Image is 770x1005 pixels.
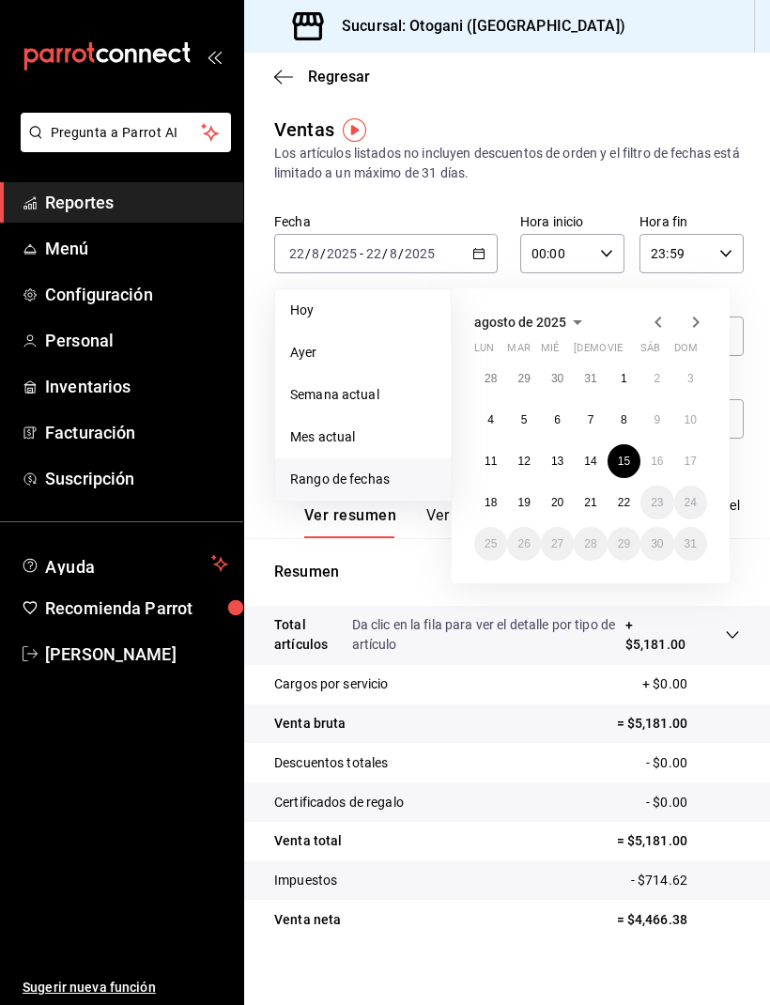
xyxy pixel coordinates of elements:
[274,144,740,183] div: Los artículos listados no incluyen descuentos de orden y el filtro de fechas está limitado a un m...
[584,537,596,550] abbr: 28 de agosto de 2025
[45,420,228,445] span: Facturación
[541,444,574,478] button: 13 de agosto de 2025
[45,595,228,621] span: Recomienda Parrot
[574,444,607,478] button: 14 de agosto de 2025
[485,496,497,509] abbr: 18 de agosto de 2025
[674,486,707,519] button: 24 de agosto de 2025
[640,342,660,362] abbr: sábado
[639,215,744,228] label: Hora fin
[541,486,574,519] button: 20 de agosto de 2025
[304,506,605,538] div: navigation tabs
[685,413,697,426] abbr: 10 de agosto de 2025
[290,385,436,405] span: Semana actual
[541,527,574,561] button: 27 de agosto de 2025
[507,342,530,362] abbr: martes
[617,714,740,734] p: = $5,181.00
[584,372,596,385] abbr: 31 de julio de 2025
[290,427,436,447] span: Mes actual
[474,527,507,561] button: 25 de agosto de 2025
[290,301,436,320] span: Hoy
[631,871,740,890] p: - $714.62
[51,123,202,143] span: Pregunta a Parrot AI
[517,372,530,385] abbr: 29 de julio de 2025
[274,871,337,890] p: Impuestos
[520,215,624,228] label: Hora inicio
[507,444,540,478] button: 12 de agosto de 2025
[507,362,540,395] button: 29 de julio de 2025
[398,246,404,261] span: /
[474,311,589,333] button: agosto de 2025
[618,455,630,468] abbr: 15 de agosto de 2025
[507,486,540,519] button: 19 de agosto de 2025
[608,444,640,478] button: 15 de agosto de 2025
[646,753,740,773] p: - $0.00
[685,496,697,509] abbr: 24 de agosto de 2025
[474,444,507,478] button: 11 de agosto de 2025
[541,362,574,395] button: 30 de julio de 2025
[274,753,388,773] p: Descuentos totales
[507,527,540,561] button: 26 de agosto de 2025
[551,537,563,550] abbr: 27 de agosto de 2025
[274,714,346,734] p: Venta bruta
[343,118,366,142] img: Tooltip marker
[551,455,563,468] abbr: 13 de agosto de 2025
[640,403,673,437] button: 9 de agosto de 2025
[608,342,623,362] abbr: viernes
[517,496,530,509] abbr: 19 de agosto de 2025
[326,246,358,261] input: ----
[617,831,740,851] p: = $5,181.00
[674,362,707,395] button: 3 de agosto de 2025
[608,403,640,437] button: 8 de agosto de 2025
[621,372,627,385] abbr: 1 de agosto de 2025
[45,190,228,215] span: Reportes
[674,403,707,437] button: 10 de agosto de 2025
[474,315,566,330] span: agosto de 2025
[45,236,228,261] span: Menú
[551,372,563,385] abbr: 30 de julio de 2025
[45,642,228,667] span: [PERSON_NAME]
[541,403,574,437] button: 6 de agosto de 2025
[352,615,625,655] p: Da clic en la fila para ver el detalle por tipo de artículo
[674,342,698,362] abbr: domingo
[320,246,326,261] span: /
[304,506,396,538] button: Ver resumen
[274,793,404,812] p: Certificados de regalo
[389,246,398,261] input: --
[640,527,673,561] button: 30 de agosto de 2025
[274,674,389,694] p: Cargos por servicio
[608,486,640,519] button: 22 de agosto de 2025
[274,561,740,583] p: Resumen
[365,246,382,261] input: --
[21,113,231,152] button: Pregunta a Parrot AI
[485,372,497,385] abbr: 28 de julio de 2025
[588,413,594,426] abbr: 7 de agosto de 2025
[574,342,685,362] abbr: jueves
[554,413,561,426] abbr: 6 de agosto de 2025
[651,455,663,468] abbr: 16 de agosto de 2025
[640,444,673,478] button: 16 de agosto de 2025
[382,246,388,261] span: /
[308,68,370,85] span: Regresar
[618,496,630,509] abbr: 22 de agosto de 2025
[485,455,497,468] abbr: 11 de agosto de 2025
[311,246,320,261] input: --
[404,246,436,261] input: ----
[517,455,530,468] abbr: 12 de agosto de 2025
[274,68,370,85] button: Regresar
[625,615,687,655] p: + $5,181.00
[274,116,334,144] div: Ventas
[640,362,673,395] button: 2 de agosto de 2025
[646,793,740,812] p: - $0.00
[474,362,507,395] button: 28 de julio de 2025
[517,537,530,550] abbr: 26 de agosto de 2025
[621,413,627,426] abbr: 8 de agosto de 2025
[290,343,436,363] span: Ayer
[674,527,707,561] button: 31 de agosto de 2025
[474,403,507,437] button: 4 de agosto de 2025
[574,527,607,561] button: 28 de agosto de 2025
[618,537,630,550] abbr: 29 de agosto de 2025
[584,496,596,509] abbr: 21 de agosto de 2025
[290,470,436,489] span: Rango de fechas
[608,362,640,395] button: 1 de agosto de 2025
